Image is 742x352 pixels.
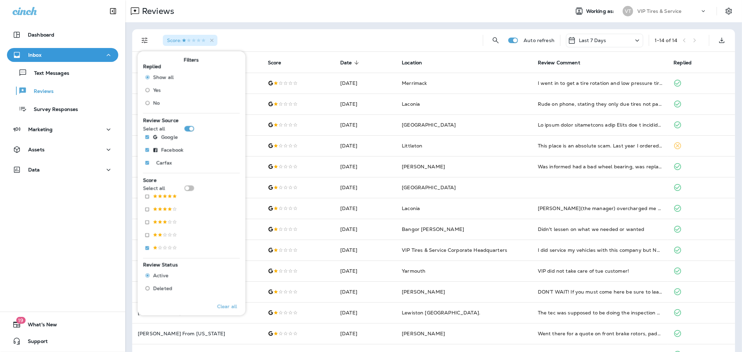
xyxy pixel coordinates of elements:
td: [DATE] [335,156,396,177]
button: Collapse Sidebar [103,4,123,18]
p: [PERSON_NAME] From [US_STATE] [138,331,257,336]
div: Score:1 Star [163,35,217,46]
span: Bangor [PERSON_NAME] [402,226,464,232]
div: This place is an absolute scam. Last year I ordered Multi-Mile Matrix Tour RS II tires rated for ... [538,142,663,149]
span: [GEOGRAPHIC_DATA] [402,184,456,191]
span: Score [268,60,281,66]
button: 19What's New [7,318,118,331]
p: Dashboard [28,32,54,38]
span: Score [268,59,290,66]
span: Replied [673,60,692,66]
span: What's New [21,322,57,330]
div: VT [623,6,633,16]
span: Filters [184,57,199,63]
button: Filters [138,33,152,47]
span: Date [340,60,352,66]
p: Clear all [217,304,237,310]
div: DON’T WAIT! If you must come here be sure to leave your vehicle. Went to get 4 tires. Told the gu... [538,288,663,295]
span: Lewiston [GEOGRAPHIC_DATA]. [402,310,480,316]
td: [DATE] [335,73,396,94]
p: Marketing [28,127,53,132]
button: Data [7,163,118,177]
td: [DATE] [335,302,396,323]
span: Laconia [402,205,420,211]
button: Clear all [214,298,240,315]
div: Fitzroy(the manager) overcharged me for rear brakes, has done work on my car without contacting b... [538,205,663,212]
span: Review Comment [538,59,589,66]
p: Data [28,167,40,173]
button: Marketing [7,122,118,136]
div: Filters [138,47,246,315]
div: 1 - 14 of 14 [655,38,677,43]
button: Export as CSV [715,33,729,47]
p: Reviews [27,88,54,95]
td: [DATE] [335,281,396,302]
p: Carfax [157,160,172,165]
div: VIP did not take care of tue customer! [538,267,663,274]
td: [DATE] [335,240,396,261]
span: Review Status [143,262,178,268]
span: [PERSON_NAME] [402,330,445,337]
span: Location [402,59,431,66]
td: [DATE] [335,114,396,135]
span: Laconia [402,101,420,107]
p: Inbox [28,52,41,58]
span: Support [21,338,48,347]
button: Support [7,334,118,348]
td: [DATE] [335,219,396,240]
span: Replied [143,63,161,69]
span: Review Comment [538,60,580,66]
span: 19 [16,317,25,324]
div: I did service my vehicles with this company but NEVER. AGAIN! They have 82 stores, Go to Autozone... [538,247,663,254]
span: [GEOGRAPHIC_DATA] [402,122,456,128]
span: Yarmouth [402,268,425,274]
p: [PERSON_NAME] [138,310,257,315]
td: [DATE] [335,261,396,281]
div: Rude on phone, stating they only due tires not parts and did not assist to parts dept .. [538,101,663,107]
span: Show all [153,74,174,80]
button: Inbox [7,48,118,62]
span: Littleton [402,143,422,149]
span: Yes [153,87,161,93]
span: Merrimack [402,80,427,86]
div: The tec was supposed to be doing the inspection on my vehicle wile I waited but he went and helpe... [538,309,663,316]
div: My first phone interaction with Chris was a positive one. He was professional and well spoken. Th... [538,121,663,128]
span: Deleted [153,286,173,291]
p: Select all [143,185,165,191]
p: VIP Tires & Service [637,8,682,14]
button: Search Reviews [489,33,503,47]
button: Survey Responses [7,102,118,116]
p: Auto refresh [524,38,554,43]
span: Score [143,177,157,183]
span: VIP Tires & Service Corporate Headquarters [402,247,507,253]
span: Replied [673,59,701,66]
p: Assets [28,147,45,152]
td: [DATE] [335,135,396,156]
button: Assets [7,143,118,157]
td: [DATE] [335,323,396,344]
span: Score : [167,37,206,43]
button: Text Messages [7,65,118,80]
td: [DATE] [335,198,396,219]
p: Reviews [139,6,174,16]
span: No [153,100,160,105]
button: Settings [723,5,735,17]
button: Reviews [7,83,118,98]
span: [PERSON_NAME] [402,163,445,170]
span: Working as: [586,8,616,14]
p: Facebook [161,147,184,152]
div: I went in to get a tire rotation and low pressure tire checked. They tried to sell me new tires a... [538,80,663,87]
td: [DATE] [335,94,396,114]
p: Select all [143,126,165,131]
span: Date [340,59,361,66]
div: Didn't lessen on what we needed or wanted [538,226,663,233]
p: Google [161,134,178,139]
button: Dashboard [7,28,118,42]
span: [PERSON_NAME] [402,289,445,295]
p: Survey Responses [27,106,78,113]
div: Went there for a quote on front brake rotors, pads and a caliper. Quote was for $1196! More than ... [538,330,663,337]
span: Review Source [143,117,179,123]
td: [DATE] [335,177,396,198]
div: Was informed had a bad wheel bearing, was replaced four months previously and confirmed not to be... [538,163,663,170]
span: Active [153,273,169,278]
